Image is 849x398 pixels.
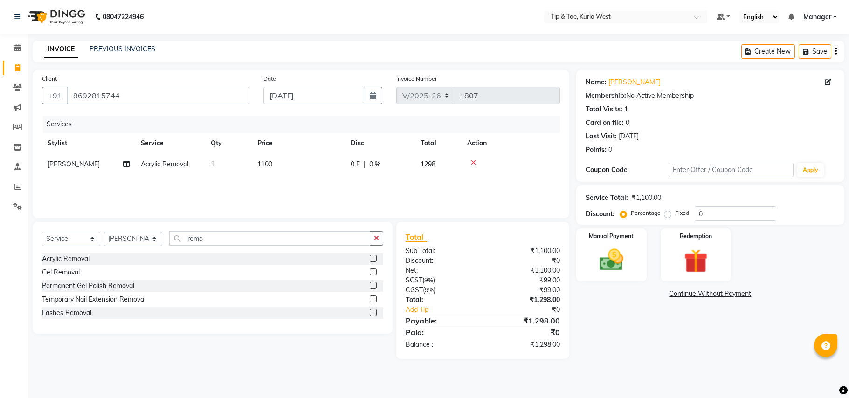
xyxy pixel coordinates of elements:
[424,276,433,284] span: 9%
[42,75,57,83] label: Client
[483,246,566,256] div: ₹1,100.00
[42,254,90,264] div: Acrylic Removal
[141,160,188,168] span: Acrylic Removal
[48,160,100,168] span: [PERSON_NAME]
[42,308,91,318] div: Lashes Removal
[42,295,145,304] div: Temporary Nail Extension Removal
[631,209,661,217] label: Percentage
[399,256,483,266] div: Discount:
[586,91,626,101] div: Membership:
[399,305,497,315] a: Add Tip
[626,118,629,128] div: 0
[675,209,689,217] label: Fixed
[103,4,144,30] b: 08047224946
[483,275,566,285] div: ₹99.00
[43,116,567,133] div: Services
[169,231,370,246] input: Search or Scan
[586,209,614,219] div: Discount:
[483,285,566,295] div: ₹99.00
[415,133,462,154] th: Total
[799,44,831,59] button: Save
[67,87,249,104] input: Search by Name/Mobile/Email/Code
[44,41,78,58] a: INVOICE
[669,163,794,177] input: Enter Offer / Coupon Code
[369,159,380,169] span: 0 %
[483,315,566,326] div: ₹1,298.00
[345,133,415,154] th: Disc
[592,246,631,274] img: _cash.svg
[42,268,80,277] div: Gel Removal
[211,160,214,168] span: 1
[632,193,661,203] div: ₹1,100.00
[680,232,712,240] label: Redemption
[24,4,88,30] img: logo
[399,295,483,305] div: Total:
[483,295,566,305] div: ₹1,298.00
[42,281,134,291] div: Permanent Gel Polish Removal
[741,44,795,59] button: Create New
[425,286,434,294] span: 9%
[421,160,435,168] span: 1298
[399,275,483,285] div: ( )
[608,145,612,155] div: 0
[578,289,842,299] a: Continue Without Payment
[399,266,483,275] div: Net:
[364,159,366,169] span: |
[586,77,607,87] div: Name:
[586,118,624,128] div: Card on file:
[205,133,252,154] th: Qty
[676,246,715,276] img: _gift.svg
[399,246,483,256] div: Sub Total:
[396,75,437,83] label: Invoice Number
[42,133,135,154] th: Stylist
[257,160,272,168] span: 1100
[483,266,566,275] div: ₹1,100.00
[589,232,634,240] label: Manual Payment
[586,193,628,203] div: Service Total:
[252,133,345,154] th: Price
[462,133,560,154] th: Action
[351,159,360,169] span: 0 F
[483,327,566,338] div: ₹0
[624,104,628,114] div: 1
[483,256,566,266] div: ₹0
[797,163,824,177] button: Apply
[586,91,835,101] div: No Active Membership
[399,285,483,295] div: ( )
[399,340,483,350] div: Balance :
[497,305,566,315] div: ₹0
[90,45,155,53] a: PREVIOUS INVOICES
[803,12,831,22] span: Manager
[399,327,483,338] div: Paid:
[263,75,276,83] label: Date
[586,145,607,155] div: Points:
[586,165,669,175] div: Coupon Code
[406,276,422,284] span: SGST
[608,77,661,87] a: [PERSON_NAME]
[483,340,566,350] div: ₹1,298.00
[42,87,68,104] button: +91
[399,315,483,326] div: Payable:
[406,286,423,294] span: CGST
[586,131,617,141] div: Last Visit:
[135,133,205,154] th: Service
[619,131,639,141] div: [DATE]
[406,232,427,242] span: Total
[586,104,622,114] div: Total Visits:
[810,361,840,389] iframe: chat widget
